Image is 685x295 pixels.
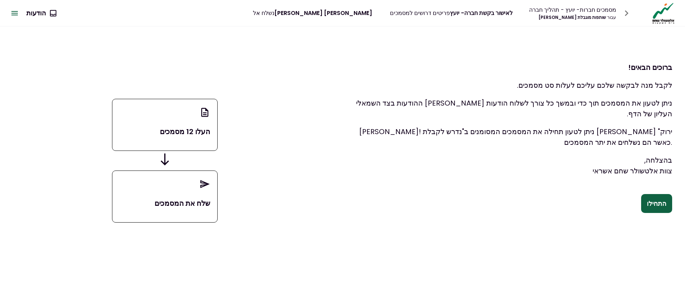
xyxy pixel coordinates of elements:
[26,9,46,17] font: הודעות
[650,2,676,24] img: סֵמֶל
[538,14,606,20] font: [PERSON_NAME] שותפות מוגבלת
[356,98,672,119] font: ניתן לטעון את המסמכים תוך כדי ובמשך כל צורך לשלוח הודעות [PERSON_NAME] ההודעות בצד השמאלי העליון ...
[647,199,666,208] font: התחילו
[641,194,672,213] button: התחילו
[21,4,62,22] button: הודעות
[628,62,672,72] font: ברוכים הבאים!
[517,80,672,90] font: לקבל מנה לבקשה שלכם עליכם לעלות סט מסמכים.
[154,198,210,208] font: שלח את המסמכים
[274,9,372,17] font: [PERSON_NAME] [PERSON_NAME]
[644,155,672,165] font: בהצלחה,
[607,14,616,20] font: עבור
[160,127,210,137] font: העלו 12 מסמכים
[450,9,513,17] font: לאישור בקשת חברה- יועץ
[390,9,450,17] font: פריטים דרושים למסמכים
[359,127,672,147] font: [PERSON_NAME]! ניתן לטעון תחילה את המסמכים המסומנים ב"נדרש לקבלת [PERSON_NAME] ירוק" כאשר הם נשלח...
[593,166,672,176] font: צוות אלטשולר שחם אשראי
[253,9,274,17] font: נשלח אל
[529,6,616,14] font: מסמכים חברות- יועץ - תהליך חברה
